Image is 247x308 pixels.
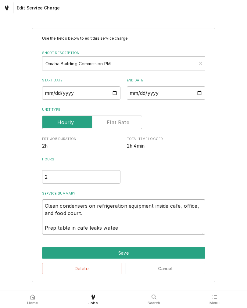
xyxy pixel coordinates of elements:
[63,292,123,307] a: Jobs
[27,301,38,306] span: Home
[127,86,205,100] input: yyyy-mm-dd
[42,247,205,259] button: Save
[42,199,205,235] textarea: Clean condensers on refrigeration equipment inside cafe, office, and food court. Prep table in ca...
[42,142,120,150] span: Est. Job Duration
[42,107,205,129] div: Unit Type
[42,191,205,235] div: Service Summary
[42,263,122,274] button: Delete
[42,247,205,274] div: Button Group
[127,142,205,150] span: Total Time Logged
[42,157,120,167] label: Hours
[32,28,215,282] div: Line Item Create/Update
[127,143,145,149] span: 2h 4min
[42,36,205,235] div: Line Item Create/Update Form
[148,301,160,306] span: Search
[42,143,48,149] span: 2h
[42,51,205,70] div: Short Description
[184,292,245,307] a: Menu
[127,78,205,100] div: End Date
[42,78,120,83] label: Start Date
[127,137,205,141] span: Total Time Logged
[42,157,120,184] div: [object Object]
[127,78,205,83] label: End Date
[42,86,120,100] input: yyyy-mm-dd
[209,301,220,306] span: Menu
[2,292,63,307] a: Home
[42,259,205,274] div: Button Group Row
[42,191,205,196] label: Service Summary
[124,292,184,307] a: Search
[42,51,205,56] label: Short Description
[1,2,12,13] a: Go to Jobs
[42,137,120,141] span: Est. Job Duration
[42,247,205,259] div: Button Group Row
[42,107,205,112] label: Unit Type
[88,301,98,306] span: Jobs
[126,263,205,274] button: Cancel
[42,78,120,100] div: Start Date
[42,137,120,150] div: Est. Job Duration
[127,137,205,150] div: Total Time Logged
[42,36,205,41] p: Use the fields below to edit this service charge
[15,5,60,11] span: Edit Service Charge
